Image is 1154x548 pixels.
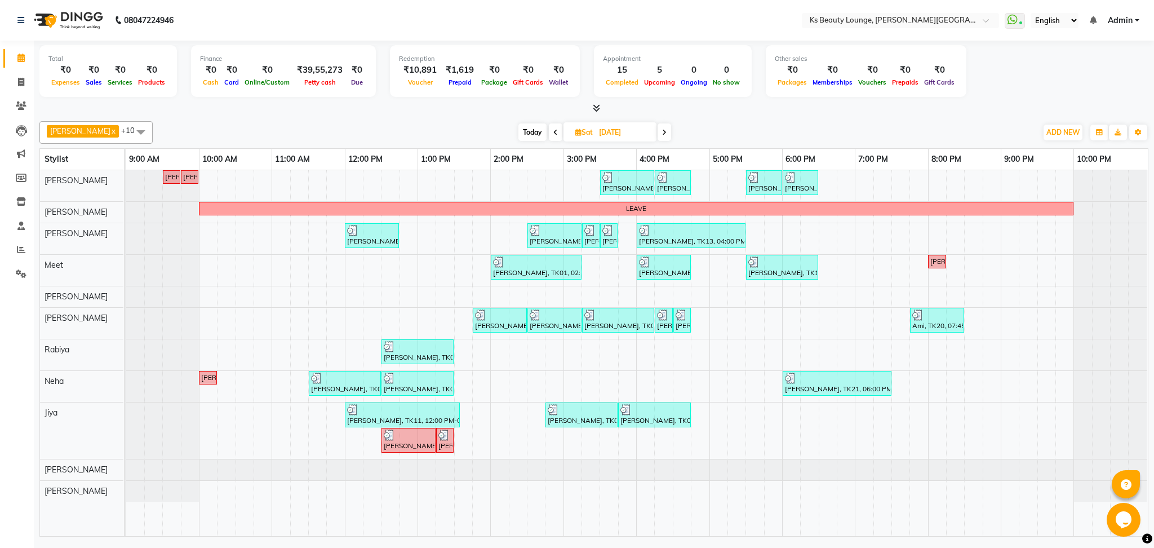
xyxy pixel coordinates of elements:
iframe: chat widget [1107,503,1143,537]
div: ₹0 [889,64,921,77]
span: [PERSON_NAME] [45,313,108,323]
span: Services [105,78,135,86]
span: Gift Cards [510,78,546,86]
div: 0 [710,64,743,77]
div: [PERSON_NAME], TK11, 01:15 PM-01:30 PM, Member Peel Off Waxing - Upperlips [437,430,452,451]
div: ₹0 [135,64,168,77]
img: logo [29,5,106,36]
span: Meet [45,260,63,270]
a: 7:00 PM [855,151,891,167]
a: x [110,126,116,135]
div: [PERSON_NAME], TK11, 03:15 PM-03:30 PM, Member Express Service - Boost - Health Boost [583,225,598,246]
div: ₹0 [810,64,855,77]
b: 08047224946 [124,5,174,36]
span: +10 [121,126,143,135]
div: ₹0 [83,64,105,77]
a: 1:00 PM [418,151,454,167]
span: Ongoing [678,78,710,86]
div: [PERSON_NAME], TK03, 03:15 PM-04:15 PM, Meni / Pedi - Pedi Pie Manicure [583,310,653,331]
a: 5:00 PM [710,151,745,167]
span: Packages [775,78,810,86]
div: ₹0 [105,64,135,77]
span: Memberships [810,78,855,86]
span: Sales [83,78,105,86]
div: [PERSON_NAME], TK03, 01:45 PM-02:30 PM, korean Formulation Therapy - Blanch [474,310,526,331]
div: Appointment [603,54,743,64]
a: 8:00 PM [929,151,964,167]
div: 0 [678,64,710,77]
div: [PERSON_NAME], TK01, 02:45 PM-03:45 PM, Member Meni / Pedi - Pedi Pie Pedicure [547,404,616,426]
div: [PERSON_NAME] Trainer, TK18, 05:30 PM-06:00 PM, Hair Cut - Sr.Stylist [747,172,781,193]
div: [PERSON_NAME], TK21, 06:00 PM-07:30 PM, Summer Icecream Mani & Pedi [784,373,890,394]
div: [PERSON_NAME], TK02, 12:30 PM-01:30 PM, Member Body Massage - Body Massage 60 Mins Swedish [383,373,452,394]
span: Package [478,78,510,86]
div: [PERSON_NAME], TK07, 09:45 AM-10:00 AM, Member Natural Hair Color - Natural Root Touch-up (up to ... [182,172,197,182]
a: 4:00 PM [637,151,672,167]
a: 9:00 PM [1001,151,1037,167]
div: [PERSON_NAME], TK04, 08:00 PM-08:15 PM, Happy Hour Wash [929,257,945,267]
span: Admin [1108,15,1133,26]
div: [PERSON_NAME], TK11, 03:30 PM-03:45 PM, Member Hair Spa Ritual And Scalp Treatments - Upgrade Sul... [601,225,616,246]
div: Ami, TK20, 07:45 PM-08:30 PM, Nails - Plain Gel Polish [911,310,963,331]
div: ₹0 [510,64,546,77]
span: No show [710,78,743,86]
span: [PERSON_NAME] [45,291,108,302]
div: [PERSON_NAME], TK19, 05:30 PM-06:30 PM, Member Hair Spa Ritual And Scalp Treatments - Organic Rit... [747,257,817,278]
div: Total [48,54,168,64]
div: ₹0 [855,64,889,77]
div: [PERSON_NAME], TK11, 12:00 PM-01:35 PM, Member Peel Off Waxing - Full Face,Member Rica - Underarm... [346,404,459,426]
div: [PERSON_NAME], TK02, 11:30 AM-12:30 PM, Member Body Massage - Body Massage 60 Mins Swedish [310,373,380,394]
span: Gift Cards [921,78,957,86]
span: Due [348,78,366,86]
div: ₹0 [921,64,957,77]
span: Vouchers [855,78,889,86]
div: ₹0 [347,64,367,77]
div: LEAVE [626,204,646,214]
span: Online/Custom [242,78,292,86]
span: Cash [200,78,221,86]
span: Completed [603,78,641,86]
span: Sat [572,128,596,136]
span: Rabiya [45,344,69,355]
div: ₹0 [48,64,83,77]
div: [PERSON_NAME], TK03, 04:15 PM-04:45 PM, Hair Cut - Creative Director [656,172,690,193]
span: Expenses [48,78,83,86]
div: [PERSON_NAME], TK11, 02:30 PM-03:15 PM, Member Hair Styling - Wash And Plain Dry (Waist) [529,225,580,246]
span: Stylist [45,154,68,164]
span: Prepaid [446,78,474,86]
span: [PERSON_NAME] [45,486,108,496]
div: [PERSON_NAME], TK11, 12:30 PM-01:15 PM, Member Rica - Full Arms [383,430,434,451]
input: 2025-07-05 [596,124,652,141]
span: Today [518,123,547,141]
div: [PERSON_NAME], TK09, 09:30 AM-09:45 AM, Member Olaplex Boost - Olaplex Boost –Lightener (Up to Mi... [164,172,179,182]
div: ₹10,891 [399,64,441,77]
div: ₹1,619 [441,64,478,77]
span: ADD NEW [1046,128,1080,136]
div: [PERSON_NAME], TK12, 10:00 AM-10:15 AM, Rica - Full Arms [200,373,216,383]
div: [PERSON_NAME], TK08, 12:30 PM-01:30 PM, [GEOGRAPHIC_DATA] - Full Legs [383,341,452,363]
div: [PERSON_NAME], TK03, 02:30 PM-03:15 PM, Rica - Full Arms [529,310,580,331]
span: [PERSON_NAME] [45,175,108,185]
a: 10:00 AM [199,151,240,167]
span: Upcoming [641,78,678,86]
div: ₹0 [221,64,242,77]
div: ₹0 [478,64,510,77]
span: Products [135,78,168,86]
span: Card [221,78,242,86]
div: [PERSON_NAME], TK08, 12:00 PM-12:45 PM, Hair Styling - Wash And Blowdry (Mid-Back) [346,225,398,246]
div: [PERSON_NAME], TK17, 04:00 PM-04:45 PM, Hair Spa Ritual And Scalp Treatments - Tongs (Midback) [638,257,690,278]
div: [PERSON_NAME], TK01, 02:00 PM-03:15 PM, Member Hair Spa Ritual And Scalp Treatments - Moroccon Sp... [492,257,580,278]
a: 9:00 AM [126,151,162,167]
div: [PERSON_NAME], TK03, 04:15 PM-04:30 PM, Threading - Eyebrows [656,310,672,331]
div: Redemption [399,54,571,64]
div: [PERSON_NAME], TK03, 03:30 PM-04:15 PM, Permanent Oxidizing Colors - Global Hair Coloring (Up to ... [601,172,653,193]
span: Wallet [546,78,571,86]
span: Neha [45,376,64,386]
div: [PERSON_NAME] Trainer, TK18, 06:00 PM-06:30 PM, Haircut - Sr.Stylist [784,172,817,193]
div: [PERSON_NAME], TK13, 04:00 PM-05:30 PM, Summer 3Tenx Hair Spa [638,225,744,246]
div: ₹0 [200,64,221,77]
span: [PERSON_NAME] [45,465,108,475]
a: 2:00 PM [491,151,526,167]
a: 6:00 PM [783,151,818,167]
a: 12:00 PM [345,151,385,167]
